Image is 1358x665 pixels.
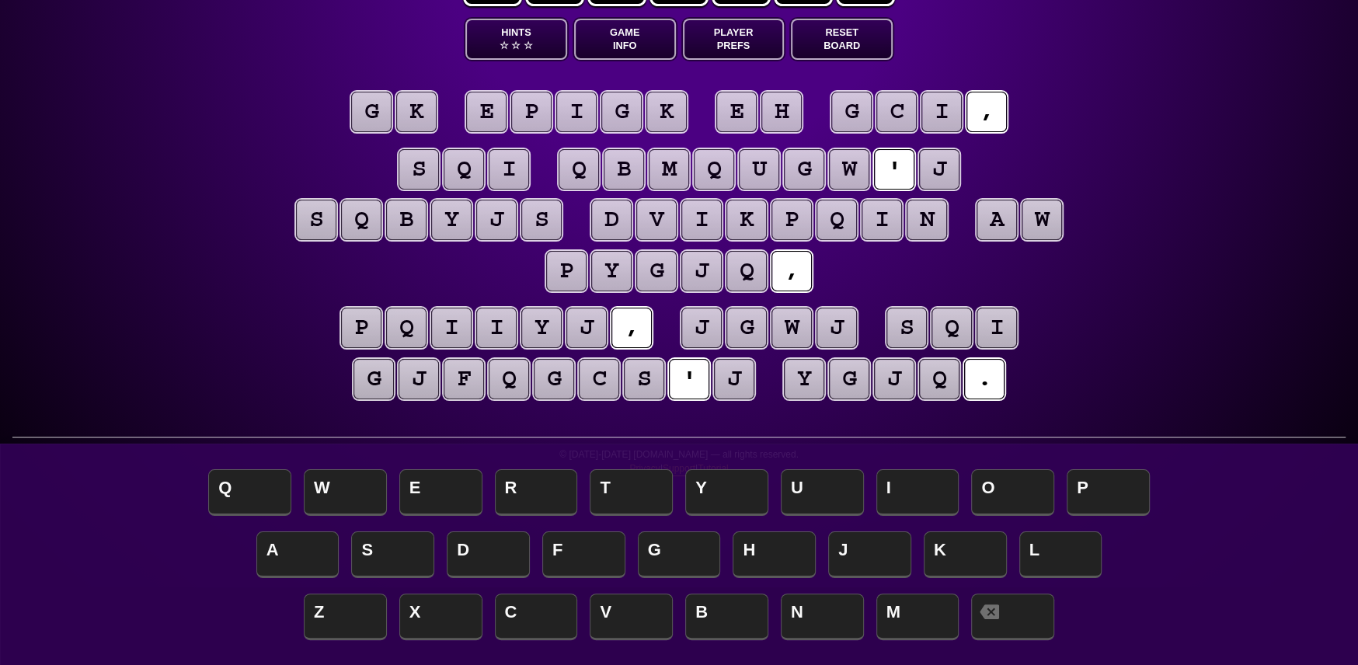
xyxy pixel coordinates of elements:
[534,359,574,399] puzzle-tile: g
[611,308,652,348] puzzle-tile: ,
[521,200,562,240] puzzle-tile: s
[646,92,687,132] puzzle-tile: k
[862,200,902,240] puzzle-tile: i
[681,308,722,348] puzzle-tile: j
[817,308,857,348] puzzle-tile: j
[669,359,709,399] puzzle-tile: '
[500,39,509,52] span: ☆
[431,308,472,348] puzzle-tile: i
[698,461,729,476] a: Tutorial
[636,251,677,291] puzzle-tile: g
[386,200,427,240] puzzle-tile: b
[771,308,812,348] puzzle-tile: w
[511,39,521,52] span: ☆
[977,308,1017,348] puzzle-tile: i
[465,19,567,60] button: Hints☆ ☆ ☆
[726,200,767,240] puzzle-tile: k
[771,200,812,240] puzzle-tile: p
[771,251,812,291] puzzle-tile: ,
[876,92,917,132] puzzle-tile: c
[396,92,437,132] puzzle-tile: k
[399,359,439,399] puzzle-tile: j
[649,149,689,190] puzzle-tile: m
[817,200,857,240] puzzle-tile: q
[341,308,381,348] puzzle-tile: p
[524,39,533,52] span: ☆
[663,461,695,476] a: Support
[829,149,869,190] puzzle-tile: w
[591,200,632,240] puzzle-tile: d
[784,359,824,399] puzzle-tile: y
[476,200,517,240] puzzle-tile: j
[977,200,1017,240] puzzle-tile: a
[386,308,427,348] puzzle-tile: q
[431,200,472,240] puzzle-tile: y
[489,149,529,190] puzzle-tile: i
[574,19,676,60] button: GameInfo
[566,308,607,348] puzzle-tile: j
[341,200,381,240] puzzle-tile: q
[556,92,597,132] puzzle-tile: i
[681,200,722,240] puzzle-tile: i
[761,92,802,132] puzzle-tile: h
[296,200,336,240] puzzle-tile: s
[511,92,552,132] puzzle-tile: p
[629,461,660,476] a: Privacy
[466,92,507,132] puzzle-tile: e
[831,92,872,132] puzzle-tile: g
[874,149,914,190] puzzle-tile: '
[726,251,767,291] puzzle-tile: q
[931,308,972,348] puzzle-tile: q
[714,359,754,399] puzzle-tile: j
[919,149,959,190] puzzle-tile: j
[559,149,599,190] puzzle-tile: q
[636,200,677,240] puzzle-tile: v
[489,359,529,399] puzzle-tile: q
[716,92,757,132] puzzle-tile: e
[604,149,644,190] puzzle-tile: b
[919,359,959,399] puzzle-tile: q
[579,359,619,399] puzzle-tile: c
[1022,200,1062,240] puzzle-tile: w
[874,359,914,399] puzzle-tile: j
[399,149,439,190] puzzle-tile: s
[829,359,869,399] puzzle-tile: g
[624,359,664,399] puzzle-tile: s
[964,359,1005,399] puzzle-tile: .
[601,92,642,132] puzzle-tile: g
[784,149,824,190] puzzle-tile: g
[886,308,927,348] puzzle-tile: s
[907,200,947,240] puzzle-tile: n
[444,359,484,399] puzzle-tile: f
[683,19,785,60] button: PlayerPrefs
[791,19,893,60] button: ResetBoard
[12,447,1346,486] p: © [DATE]-[DATE] [DOMAIN_NAME] — all rights reserved. | |
[521,308,562,348] puzzle-tile: y
[353,359,394,399] puzzle-tile: g
[476,308,517,348] puzzle-tile: i
[591,251,632,291] puzzle-tile: y
[966,92,1007,132] puzzle-tile: ,
[739,149,779,190] puzzle-tile: u
[681,251,722,291] puzzle-tile: j
[921,92,962,132] puzzle-tile: i
[694,149,734,190] puzzle-tile: q
[444,149,484,190] puzzle-tile: q
[726,308,767,348] puzzle-tile: g
[546,251,587,291] puzzle-tile: p
[351,92,392,132] puzzle-tile: g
